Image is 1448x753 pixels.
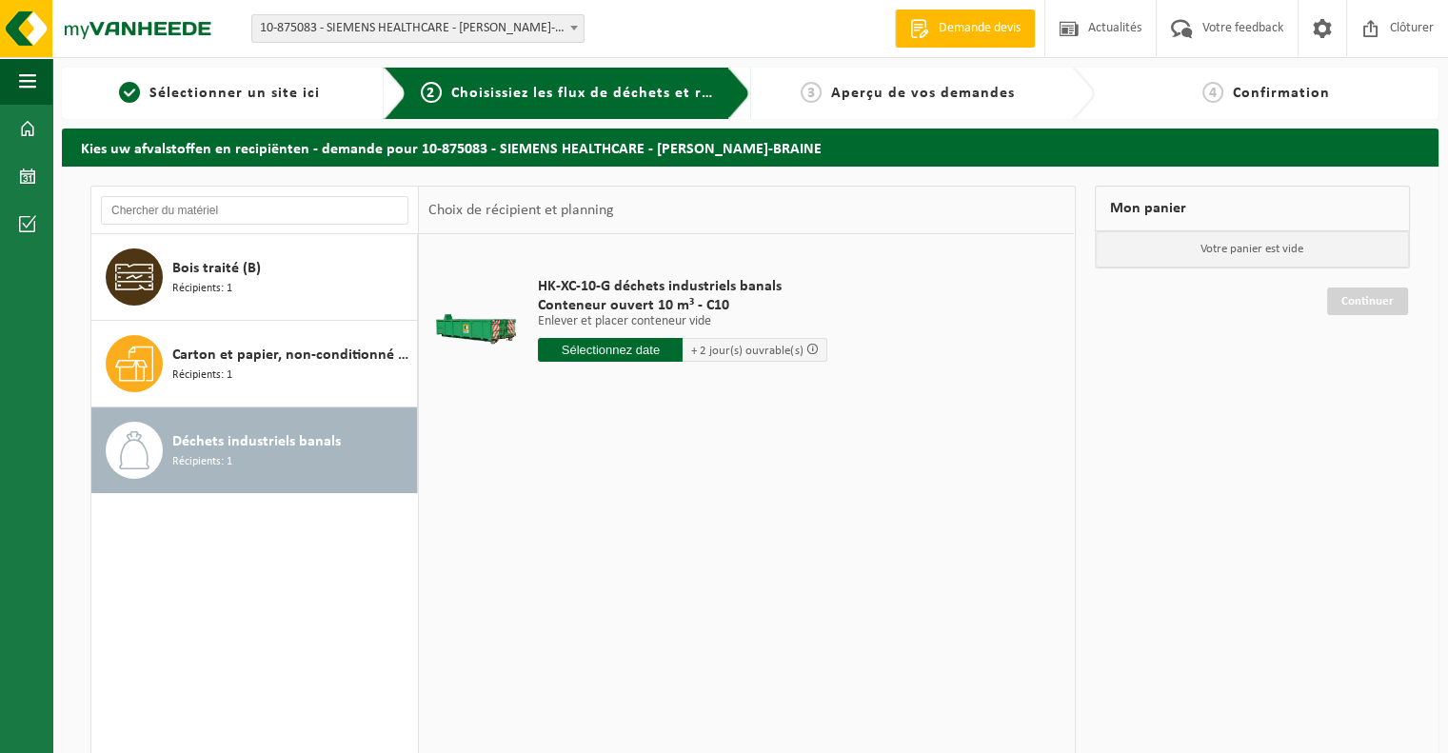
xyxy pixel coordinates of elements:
[91,407,418,493] button: Déchets industriels banals Récipients: 1
[172,344,412,367] span: Carton et papier, non-conditionné (industriel)
[419,187,624,234] div: Choix de récipient et planning
[172,453,232,471] span: Récipients: 1
[172,367,232,385] span: Récipients: 1
[1327,287,1408,315] a: Continuer
[172,257,261,280] span: Bois traité (B)
[538,296,827,315] span: Conteneur ouvert 10 m³ - C10
[62,129,1438,166] h2: Kies uw afvalstoffen en recipiënten - demande pour 10-875083 - SIEMENS HEALTHCARE - [PERSON_NAME]...
[934,19,1025,38] span: Demande devis
[538,338,683,362] input: Sélectionnez date
[451,86,768,101] span: Choisissiez les flux de déchets et récipients
[831,86,1015,101] span: Aperçu de vos demandes
[101,196,408,225] input: Chercher du matériel
[149,86,320,101] span: Sélectionner un site ici
[538,277,827,296] span: HK-XC-10-G déchets industriels banals
[172,430,341,453] span: Déchets industriels banals
[172,280,232,298] span: Récipients: 1
[71,82,368,105] a: 1Sélectionner un site ici
[119,82,140,103] span: 1
[801,82,822,103] span: 3
[1096,231,1410,268] p: Votre panier est vide
[252,15,584,42] span: 10-875083 - SIEMENS HEALTHCARE - WAUTHIER BRAINE - WAUTHIER-BRAINE
[1095,186,1411,231] div: Mon panier
[691,345,803,357] span: + 2 jour(s) ouvrable(s)
[895,10,1035,48] a: Demande devis
[1233,86,1330,101] span: Confirmation
[1202,82,1223,103] span: 4
[421,82,442,103] span: 2
[538,315,827,328] p: Enlever et placer conteneur vide
[91,321,418,407] button: Carton et papier, non-conditionné (industriel) Récipients: 1
[91,234,418,321] button: Bois traité (B) Récipients: 1
[251,14,585,43] span: 10-875083 - SIEMENS HEALTHCARE - WAUTHIER BRAINE - WAUTHIER-BRAINE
